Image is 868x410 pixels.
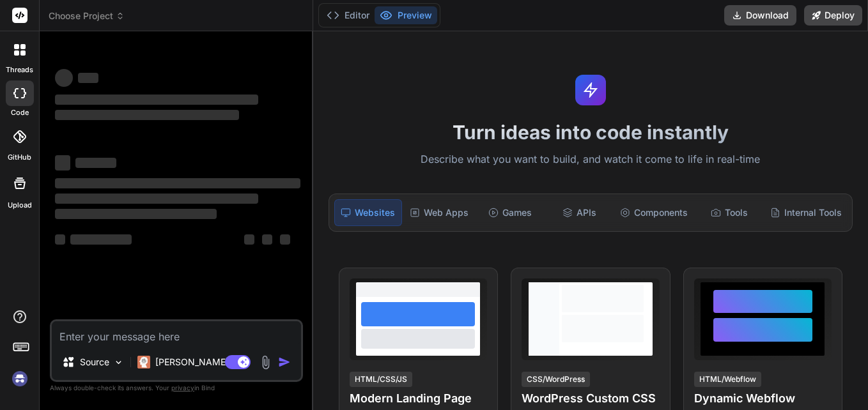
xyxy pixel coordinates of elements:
[49,10,125,22] span: Choose Project
[171,384,194,391] span: privacy
[55,69,73,87] span: ‌
[78,73,98,83] span: ‌
[55,194,258,204] span: ‌
[244,234,254,245] span: ‌
[476,199,543,226] div: Games
[724,5,796,26] button: Download
[804,5,862,26] button: Deploy
[258,355,273,370] img: attachment
[55,234,65,245] span: ‌
[615,199,693,226] div: Components
[375,6,437,24] button: Preview
[278,356,291,368] img: icon
[55,110,239,120] span: ‌
[11,107,29,118] label: code
[350,372,412,387] div: HTML/CSS/JS
[694,372,761,387] div: HTML/Webflow
[522,390,659,407] h4: WordPress Custom CSS
[55,155,70,171] span: ‌
[9,368,31,390] img: signin
[113,357,124,368] img: Pick Models
[334,199,403,226] div: Websites
[55,209,217,219] span: ‌
[695,199,763,226] div: Tools
[80,356,109,368] p: Source
[322,6,375,24] button: Editor
[70,234,132,245] span: ‌
[321,151,860,168] p: Describe what you want to build, and watch it come to life in real-time
[75,158,116,168] span: ‌
[546,199,613,226] div: APIs
[8,200,32,211] label: Upload
[280,234,290,245] span: ‌
[6,65,33,75] label: threads
[55,178,300,188] span: ‌
[405,199,474,226] div: Web Apps
[262,234,272,245] span: ‌
[8,152,31,163] label: GitHub
[137,356,150,368] img: Claude 4 Sonnet
[55,95,258,105] span: ‌
[350,390,487,407] h4: Modern Landing Page
[50,382,303,394] p: Always double-check its answers. Your in Bind
[321,121,860,144] h1: Turn ideas into code instantly
[522,372,590,387] div: CSS/WordPress
[765,199,847,226] div: Internal Tools
[155,356,251,368] p: [PERSON_NAME] 4 S..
